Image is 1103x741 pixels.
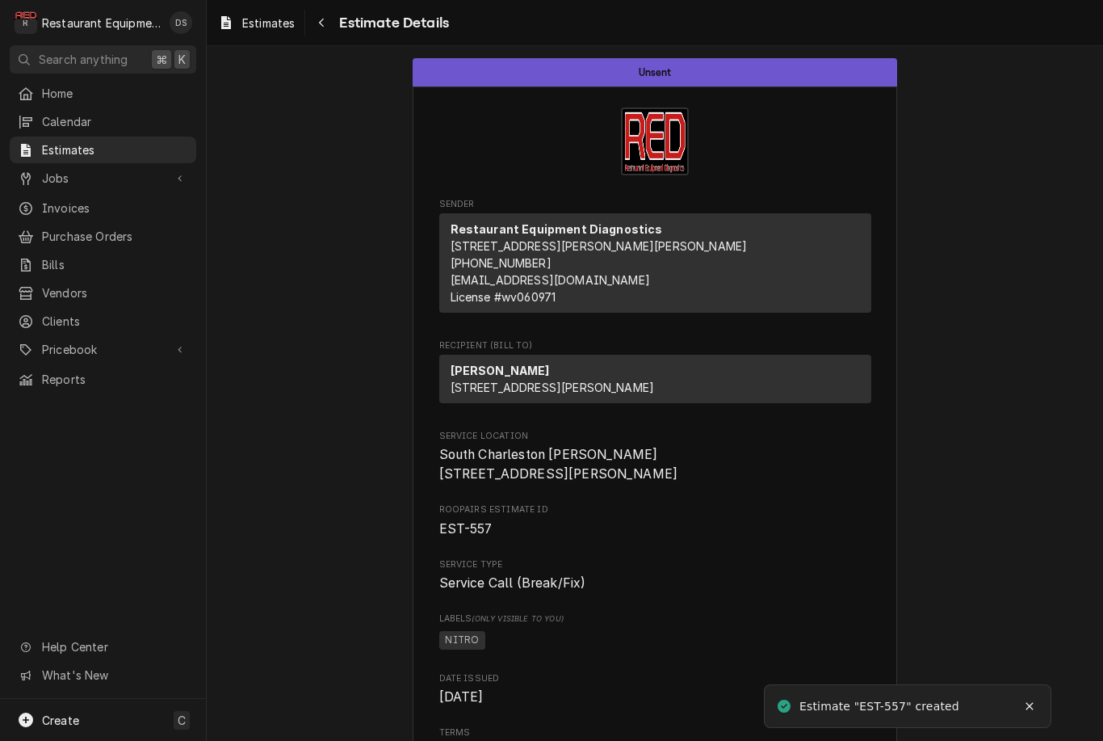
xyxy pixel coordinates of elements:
span: Roopairs Estimate ID [439,503,871,516]
strong: [PERSON_NAME] [451,364,550,377]
span: License # wv060971 [451,290,556,304]
span: Help Center [42,638,187,655]
span: Service Location [439,430,871,443]
a: Purchase Orders [10,223,196,250]
span: Estimates [42,141,188,158]
span: [object Object] [439,629,871,653]
a: [PHONE_NUMBER] [451,256,551,270]
span: C [178,712,186,729]
div: [object Object] [439,613,871,652]
div: Roopairs Estimate ID [439,503,871,538]
div: Estimate Recipient [439,339,871,410]
span: K [178,51,186,68]
span: Sender [439,198,871,211]
span: Service Type [439,574,871,593]
span: Recipient (Bill To) [439,339,871,352]
a: Vendors [10,280,196,306]
a: Bills [10,251,196,278]
a: Estimates [10,137,196,163]
div: Recipient (Bill To) [439,355,871,410]
button: Navigate back [308,10,334,36]
div: R [15,11,37,34]
span: (Only Visible to You) [472,614,563,623]
span: Estimates [242,15,295,32]
span: Bills [42,256,188,273]
div: Sender [439,213,871,313]
span: Purchase Orders [42,228,188,245]
span: Jobs [42,170,164,187]
div: Sender [439,213,871,319]
span: NITRO [439,631,486,650]
a: Invoices [10,195,196,221]
span: Service Call (Break/Fix) [439,575,586,591]
div: Restaurant Equipment Diagnostics's Avatar [15,11,37,34]
span: Clients [42,313,188,330]
span: EST-557 [439,521,493,537]
a: Calendar [10,108,196,135]
span: Reports [42,371,188,388]
div: Estimate "EST-557" created [799,698,962,715]
span: Roopairs Estimate ID [439,520,871,539]
span: Vendors [42,284,188,301]
span: Pricebook [42,341,164,358]
div: Derek Stewart's Avatar [170,11,192,34]
span: Search anything [39,51,128,68]
strong: Restaurant Equipment Diagnostics [451,222,663,236]
span: Date Issued [439,672,871,685]
div: Estimate Sender [439,198,871,320]
span: ⌘ [156,51,167,68]
span: Unsent [639,67,672,78]
span: Calendar [42,113,188,130]
a: Home [10,80,196,107]
a: Go to Help Center [10,634,196,660]
span: Labels [439,613,871,625]
a: Go to Pricebook [10,336,196,363]
span: Invoices [42,200,188,217]
span: Date Issued [439,688,871,707]
span: Estimate Details [334,12,449,34]
div: Date Issued [439,672,871,707]
div: Service Location [439,430,871,484]
div: Recipient (Bill To) [439,355,871,403]
span: Home [42,85,188,102]
span: Service Type [439,558,871,571]
span: [STREET_ADDRESS][PERSON_NAME][PERSON_NAME] [451,239,748,253]
div: DS [170,11,192,34]
a: Estimates [212,10,301,36]
button: Search anything⌘K [10,45,196,74]
span: [STREET_ADDRESS][PERSON_NAME] [451,381,655,394]
div: Restaurant Equipment Diagnostics [42,15,161,32]
div: Service Type [439,558,871,593]
a: Go to What's New [10,662,196,688]
span: Service Location [439,445,871,483]
span: What's New [42,667,187,684]
div: Status [413,58,897,86]
a: Clients [10,308,196,335]
span: [DATE] [439,689,484,705]
a: Go to Jobs [10,165,196,192]
span: South Charleston [PERSON_NAME] [STREET_ADDRESS][PERSON_NAME] [439,447,678,482]
span: Create [42,714,79,727]
span: Terms [439,726,871,739]
a: [EMAIL_ADDRESS][DOMAIN_NAME] [451,273,650,287]
img: Logo [621,107,689,175]
a: Reports [10,366,196,393]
